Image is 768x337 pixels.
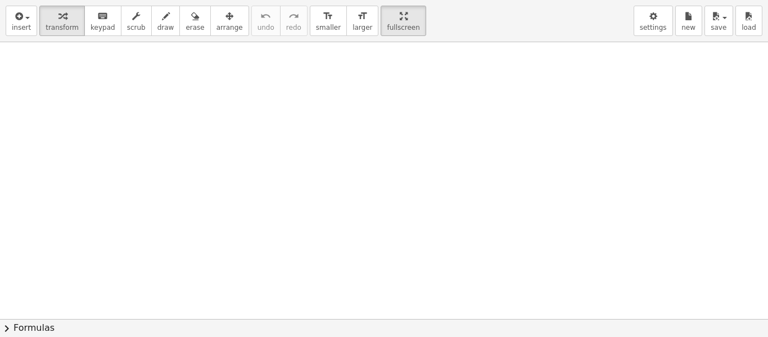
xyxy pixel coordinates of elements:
span: load [742,24,756,32]
button: transform [39,6,85,36]
button: save [704,6,733,36]
span: save [711,24,726,32]
button: arrange [210,6,249,36]
button: fullscreen [381,6,426,36]
span: settings [640,24,667,32]
span: draw [157,24,174,32]
i: redo [288,10,299,23]
span: transform [46,24,79,32]
span: insert [12,24,31,32]
button: scrub [121,6,152,36]
i: keyboard [97,10,108,23]
span: smaller [316,24,341,32]
button: keyboardkeypad [84,6,121,36]
button: format_sizelarger [346,6,378,36]
button: new [675,6,702,36]
span: undo [257,24,274,32]
button: erase [179,6,210,36]
span: fullscreen [387,24,419,32]
i: undo [260,10,271,23]
span: erase [186,24,204,32]
button: settings [634,6,673,36]
button: redoredo [280,6,308,36]
span: scrub [127,24,146,32]
button: format_sizesmaller [310,6,347,36]
span: larger [353,24,372,32]
button: load [735,6,762,36]
span: keypad [91,24,115,32]
i: format_size [323,10,333,23]
span: arrange [216,24,243,32]
span: redo [286,24,301,32]
button: insert [6,6,37,36]
i: format_size [357,10,368,23]
button: undoundo [251,6,281,36]
button: draw [151,6,180,36]
span: new [681,24,695,32]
